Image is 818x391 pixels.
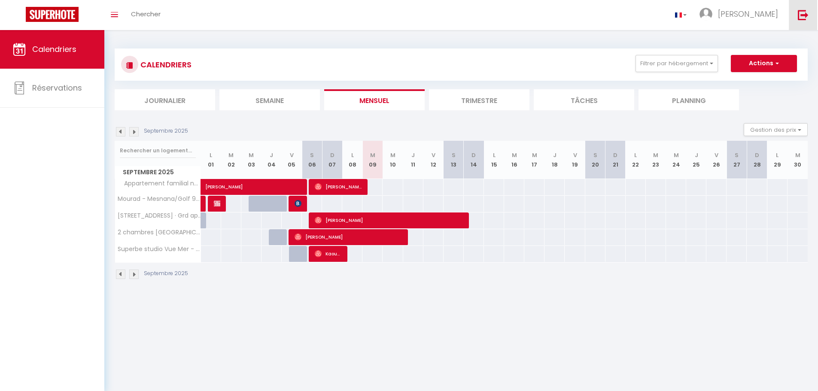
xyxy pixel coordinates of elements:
th: 13 [444,141,464,179]
th: 10 [383,141,403,179]
abbr: J [270,151,273,159]
abbr: L [493,151,496,159]
th: 16 [504,141,524,179]
th: 20 [585,141,605,179]
abbr: S [593,151,597,159]
li: Journalier [115,89,215,110]
span: Appartement familial neuf [116,179,202,188]
img: logout [798,9,809,20]
th: 12 [423,141,444,179]
th: 25 [686,141,706,179]
span: Calendriers [32,44,76,55]
img: ... [699,8,712,21]
abbr: M [512,151,517,159]
th: 08 [342,141,362,179]
span: Réservations [32,82,82,93]
abbr: V [715,151,718,159]
span: Chercher [131,9,161,18]
th: 03 [241,141,262,179]
th: 24 [666,141,686,179]
th: 04 [262,141,282,179]
th: 19 [565,141,585,179]
th: 27 [727,141,747,179]
abbr: V [573,151,577,159]
abbr: D [613,151,617,159]
img: Super Booking [26,7,79,22]
th: 01 [201,141,221,179]
th: 22 [626,141,646,179]
th: 11 [403,141,423,179]
span: Superbe studio Vue Mer - Corniche Malabata, Clim [116,246,202,252]
th: 07 [322,141,342,179]
a: [PERSON_NAME] [201,179,221,195]
li: Tâches [534,89,634,110]
th: 23 [646,141,666,179]
span: 2 chambres [GEOGRAPHIC_DATA] [116,229,202,236]
abbr: S [310,151,314,159]
abbr: D [330,151,334,159]
abbr: L [634,151,637,159]
li: Mensuel [324,89,425,110]
li: Semaine [219,89,320,110]
abbr: J [695,151,698,159]
span: Kaouthar El Amrani [315,246,342,262]
span: [PERSON_NAME] [315,179,362,195]
button: Filtrer par hébergement [636,55,718,72]
th: 14 [464,141,484,179]
li: Planning [639,89,739,110]
th: 15 [484,141,504,179]
span: [PERSON_NAME] [295,229,402,245]
span: [PERSON_NAME] [205,174,304,191]
input: Rechercher un logement... [120,143,196,158]
abbr: S [452,151,456,159]
abbr: V [432,151,435,159]
button: Ouvrir le widget de chat LiveChat [7,3,33,29]
abbr: M [370,151,375,159]
abbr: M [532,151,537,159]
abbr: L [776,151,778,159]
abbr: D [471,151,476,159]
span: [PERSON_NAME] [718,9,778,19]
th: 28 [747,141,767,179]
abbr: V [290,151,294,159]
th: 21 [605,141,626,179]
th: 06 [302,141,322,179]
th: 26 [706,141,727,179]
th: 09 [362,141,383,179]
abbr: D [755,151,759,159]
abbr: M [228,151,234,159]
th: 17 [524,141,544,179]
abbr: M [653,151,658,159]
abbr: J [411,151,415,159]
abbr: M [390,151,395,159]
span: Mourad - Mesnana/Golf 9593305513 · Mesnana Golf : Fully Eq. 2BR Apt. Smart Price! [116,196,202,202]
th: 29 [767,141,788,179]
abbr: M [674,151,679,159]
span: Septembre 2025 [115,166,201,179]
span: [PERSON_NAME] [295,195,301,212]
th: 18 [544,141,565,179]
button: Actions [731,55,797,72]
abbr: L [351,151,354,159]
h3: CALENDRIERS [138,55,192,74]
p: Septembre 2025 [144,127,188,135]
th: 30 [788,141,808,179]
abbr: J [553,151,556,159]
button: Gestion des prix [744,123,808,136]
abbr: L [210,151,212,159]
span: [PERSON_NAME] [315,212,463,228]
th: 02 [221,141,241,179]
span: [STREET_ADDRESS] · Grd appart cosy 3 ch. terrasse/clim centre [GEOGRAPHIC_DATA] [116,212,202,219]
abbr: M [249,151,254,159]
th: 05 [282,141,302,179]
li: Trimestre [429,89,529,110]
p: Septembre 2025 [144,270,188,278]
abbr: S [735,151,739,159]
span: [PERSON_NAME] [214,195,221,212]
abbr: M [795,151,800,159]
